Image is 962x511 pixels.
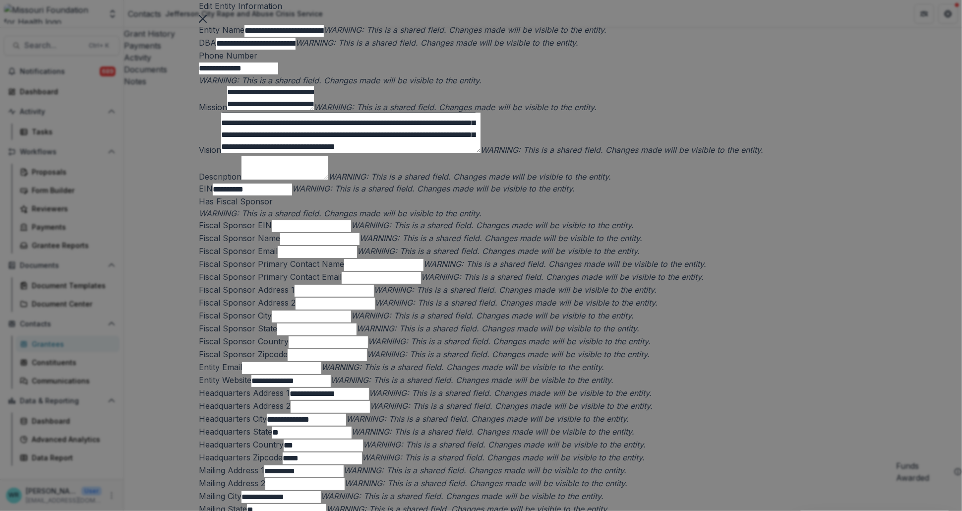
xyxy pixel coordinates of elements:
label: Mailing Address 1 [199,465,264,475]
label: Fiscal Sponsor City [199,311,272,320]
i: WARNING: This is a shared field. Changes made will be visible to the entity. [369,388,652,398]
label: Entity Website [199,375,251,385]
i: WARNING: This is a shared field. Changes made will be visible to the entity. [331,375,613,385]
label: Mission [199,102,227,112]
label: Vision [199,145,221,155]
label: Fiscal Sponsor Email [199,246,278,256]
i: WARNING: This is a shared field. Changes made will be visible to the entity. [423,259,706,269]
i: WARNING: This is a shared field. Changes made will be visible to the entity. [324,25,606,35]
label: Headquarters Address 1 [199,388,290,398]
label: Mailing Address 2 [199,478,265,488]
label: Fiscal Sponsor State [199,323,277,333]
i: WARNING: This is a shared field. Changes made will be visible to the entity. [368,336,651,346]
i: WARNING: This is a shared field. Changes made will be visible to the entity. [357,323,639,333]
i: WARNING: This is a shared field. Changes made will be visible to the entity. [351,311,634,320]
i: WARNING: This is a shared field. Changes made will be visible to the entity. [296,38,578,48]
label: Description [199,172,241,182]
label: Fiscal Sponsor Name [199,233,280,243]
label: Fiscal Sponsor Primary Contact Email [199,272,342,282]
i: WARNING: This is a shared field. Changes made will be visible to the entity. [374,285,657,295]
i: WARNING: This is a shared field. Changes made will be visible to the entity. [421,272,704,282]
i: WARNING: This is a shared field. Changes made will be visible to the entity. [481,145,763,155]
label: Entity Email [199,362,242,372]
label: Entity Name [199,25,244,35]
label: Headquarters State [199,427,272,437]
label: Headquarters Country [199,440,284,449]
label: Has Fiscal Sponsor [199,196,273,206]
label: Fiscal Sponsor Primary Contact Name [199,259,344,269]
i: WARNING: This is a shared field. Changes made will be visible to the entity. [321,491,603,501]
label: Headquarters Zipcode [199,452,283,462]
i: WARNING: This is a shared field. Changes made will be visible to the entity. [344,465,626,475]
i: WARNING: This is a shared field. Changes made will be visible to the entity. [199,208,481,218]
i: WARNING: This is a shared field. Changes made will be visible to the entity. [346,414,629,424]
i: WARNING: This is a shared field. Changes made will be visible to the entity. [314,102,597,112]
i: WARNING: This is a shared field. Changes made will be visible to the entity. [362,452,645,462]
label: DBA [199,38,216,48]
label: Fiscal Sponsor Zipcode [199,349,288,359]
i: WARNING: This is a shared field. Changes made will be visible to the entity. [367,349,650,359]
i: WARNING: This is a shared field. Changes made will be visible to the entity. [360,233,642,243]
i: WARNING: This is a shared field. Changes made will be visible to the entity. [363,440,646,449]
label: Mailing City [199,491,241,501]
label: Phone Number [199,51,257,61]
label: Headquarters Address 2 [199,401,291,411]
label: Fiscal Sponsor Country [199,336,289,346]
i: WARNING: This is a shared field. Changes made will be visible to the entity. [345,478,627,488]
label: Fiscal Sponsor Address 2 [199,298,296,308]
button: Close [199,12,207,24]
i: WARNING: This is a shared field. Changes made will be visible to the entity. [321,362,604,372]
i: WARNING: This is a shared field. Changes made will be visible to the entity. [328,172,611,182]
label: EIN [199,184,213,193]
i: WARNING: This is a shared field. Changes made will be visible to the entity. [357,246,640,256]
i: WARNING: This is a shared field. Changes made will be visible to the entity. [199,75,481,85]
i: WARNING: This is a shared field. Changes made will be visible to the entity. [352,427,634,437]
label: Headquarters City [199,414,267,424]
i: WARNING: This is a shared field. Changes made will be visible to the entity. [370,401,653,411]
i: WARNING: This is a shared field. Changes made will be visible to the entity. [292,184,575,193]
label: Fiscal Sponsor EIN [199,220,272,230]
i: WARNING: This is a shared field. Changes made will be visible to the entity. [375,298,658,308]
label: Fiscal Sponsor Address 1 [199,285,295,295]
i: WARNING: This is a shared field. Changes made will be visible to the entity. [351,220,634,230]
